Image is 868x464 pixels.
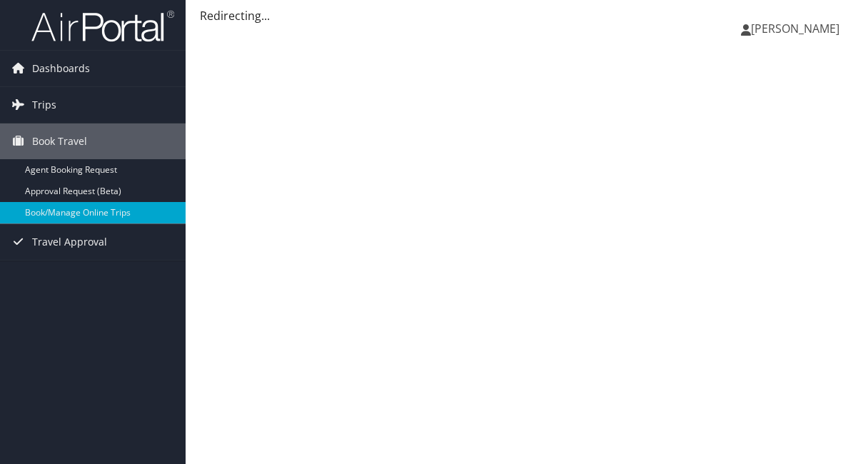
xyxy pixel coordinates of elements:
div: Redirecting... [200,7,854,24]
img: airportal-logo.png [31,9,174,43]
span: [PERSON_NAME] [751,21,839,36]
span: Travel Approval [32,224,107,260]
span: Dashboards [32,51,90,86]
span: Trips [32,87,56,123]
a: [PERSON_NAME] [741,7,854,50]
span: Book Travel [32,123,87,159]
